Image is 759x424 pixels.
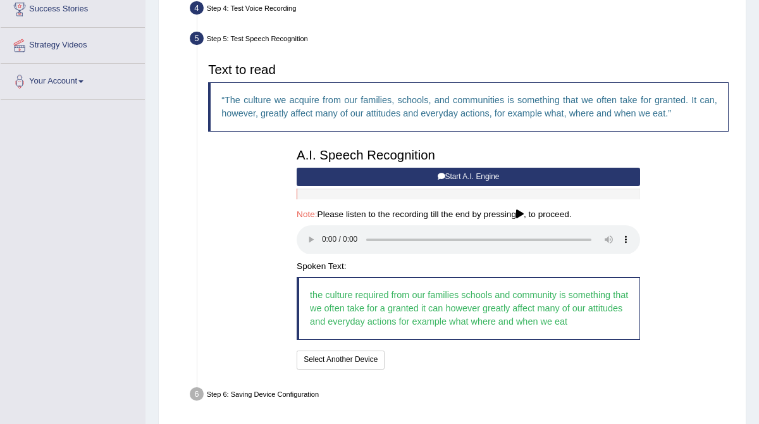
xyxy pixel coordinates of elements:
h3: Text to read [208,63,729,77]
h3: A.I. Speech Recognition [297,148,640,162]
blockquote: the culture required from our families schools and community is something that we often take for ... [297,277,640,340]
button: Select Another Device [297,351,385,369]
button: Start A.I. Engine [297,168,640,186]
q: The culture we acquire from our families, schools, and communities is something that we often tak... [221,95,717,118]
a: Your Account [1,64,145,96]
h4: Spoken Text: [297,262,640,271]
span: Note: [297,209,318,219]
h4: Please listen to the recording till the end by pressing , to proceed. [297,210,640,220]
div: Step 6: Saving Device Configuration [185,384,741,408]
div: Step 5: Test Speech Recognition [185,28,741,52]
a: Strategy Videos [1,28,145,59]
